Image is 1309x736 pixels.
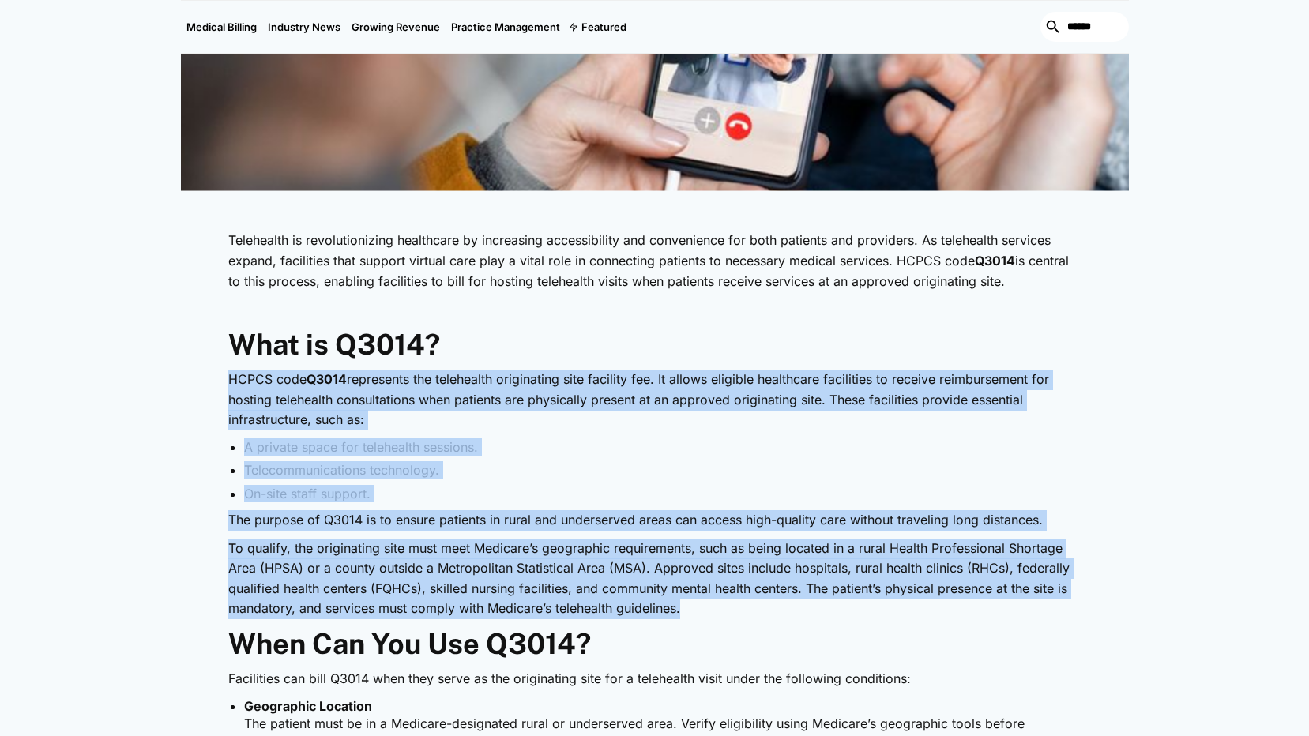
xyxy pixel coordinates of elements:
[228,669,1081,689] p: Facilities can bill Q3014 when they serve as the originating site for a telehealth visit under th...
[346,1,446,53] a: Growing Revenue
[228,539,1081,619] p: To qualify, the originating site must meet Medicare’s geographic requirements, such as being loca...
[228,370,1081,430] p: HCPCS code represents the telehealth originating site facility fee. It allows eligible healthcare...
[228,299,1081,320] p: ‍
[228,328,440,361] strong: What is Q3014?
[244,461,1081,479] li: Telecommunications technology.
[975,253,1015,268] strong: Q3014
[446,1,566,53] a: Practice Management
[228,510,1081,531] p: The purpose of Q3014 is to ensure patients in rural and underserved areas can access high-quality...
[244,485,1081,502] li: On-site staff support.
[244,438,1081,456] li: A private space for telehealth sessions.
[181,1,262,53] a: Medical Billing
[262,1,346,53] a: Industry News
[228,231,1081,291] p: Telehealth is revolutionizing healthcare by increasing accessibility and convenience for both pat...
[244,698,372,714] strong: Geographic Location
[228,627,591,660] strong: When Can You Use Q3014?
[566,1,632,53] div: Featured
[307,371,347,387] strong: Q3014
[581,21,626,33] div: Featured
